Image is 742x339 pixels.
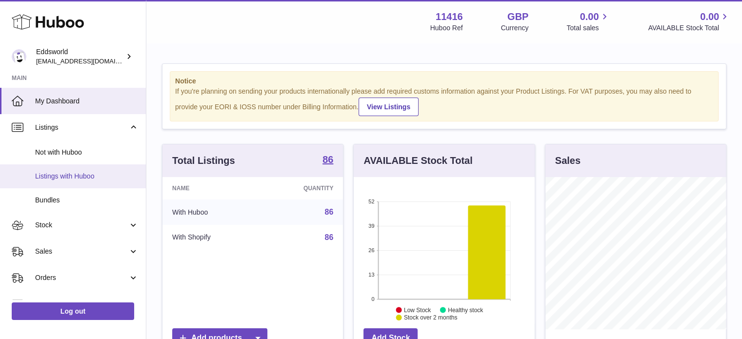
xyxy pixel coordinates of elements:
h3: Total Listings [172,154,235,167]
span: Usage [35,299,139,309]
div: Currency [501,23,529,33]
span: 0.00 [700,10,719,23]
span: Not with Huboo [35,148,139,157]
img: internalAdmin-11416@internal.huboo.com [12,49,26,64]
text: 13 [369,272,375,278]
text: 39 [369,223,375,229]
div: If you're planning on sending your products internationally please add required customs informati... [175,87,713,116]
text: 52 [369,199,375,204]
span: Listings with Huboo [35,172,139,181]
span: My Dashboard [35,97,139,106]
div: Eddsworld [36,47,124,66]
a: Log out [12,302,134,320]
h3: Sales [555,154,581,167]
span: Sales [35,247,128,256]
a: 0.00 AVAILABLE Stock Total [648,10,730,33]
text: Healthy stock [448,306,483,313]
span: Bundles [35,196,139,205]
div: Huboo Ref [430,23,463,33]
text: Stock over 2 months [404,314,457,321]
text: 0 [372,296,375,302]
strong: 86 [322,155,333,164]
a: 86 [325,233,334,241]
th: Name [162,177,260,199]
span: Stock [35,220,128,230]
td: With Shopify [162,225,260,250]
strong: GBP [507,10,528,23]
a: 86 [322,155,333,166]
span: Total sales [566,23,610,33]
span: [EMAIL_ADDRESS][DOMAIN_NAME] [36,57,143,65]
th: Quantity [260,177,343,199]
strong: 11416 [436,10,463,23]
span: AVAILABLE Stock Total [648,23,730,33]
strong: Notice [175,77,713,86]
text: 26 [369,247,375,253]
a: View Listings [359,98,419,116]
span: Orders [35,273,128,282]
a: 86 [325,208,334,216]
td: With Huboo [162,199,260,225]
text: Low Stock [404,306,431,313]
span: 0.00 [580,10,599,23]
a: 0.00 Total sales [566,10,610,33]
h3: AVAILABLE Stock Total [363,154,472,167]
span: Listings [35,123,128,132]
